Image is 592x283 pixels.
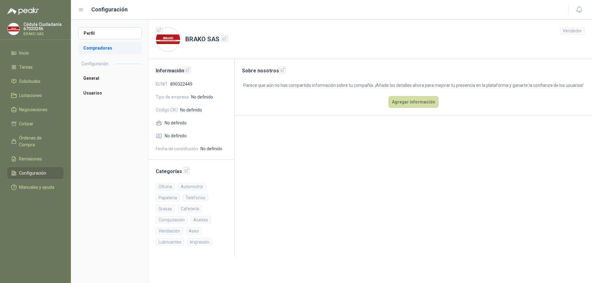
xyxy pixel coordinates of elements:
[200,145,222,152] span: No definido
[156,27,180,51] img: Company Logo
[156,145,198,152] span: Fecha de constitución
[185,34,228,44] h1: BRAKO SAS
[19,92,42,99] span: Licitaciones
[156,167,227,175] h2: Categorías
[183,194,208,201] div: Teléfonos
[242,82,585,89] p: Parece que aún no has compartido información sobre tu compañía. ¡Añade los detalles ahora para me...
[23,22,64,31] p: Cédula Ciudadanía 67020246
[156,205,175,212] div: Grasas
[19,120,33,127] span: Cotizar
[156,94,189,100] span: Tipo de empresa
[7,181,64,193] a: Manuales y ayuda
[186,227,202,235] div: Aseo
[180,107,202,113] span: No definido
[7,75,64,87] a: Solicitudes
[7,90,64,101] a: Licitaciones
[7,104,64,115] a: Negociaciones
[178,183,206,190] div: Automotriz
[7,132,64,151] a: Órdenes de Compra
[91,5,128,14] h1: Configuración
[78,42,142,54] a: Compradores
[156,107,178,113] span: Código CIIU
[19,64,33,71] span: Tareas
[7,7,39,15] img: Logo peakr
[19,135,58,148] span: Órdenes de Compra
[191,94,213,100] span: No definido
[7,61,64,73] a: Tareas
[187,238,212,246] div: Impresión
[19,106,47,113] span: Negociaciones
[560,27,585,34] div: Vendedor
[19,156,42,162] span: Remisiones
[78,27,142,39] a: Perfil
[156,183,175,190] div: Oficina
[156,238,184,246] div: Lubricantes
[156,227,183,235] div: Ventilación
[8,23,19,35] img: Company Logo
[19,78,40,85] span: Solicitudes
[81,60,109,67] h2: Configuración
[156,81,168,87] span: ID/NIT
[19,170,46,176] span: Configuración
[178,205,202,212] div: Cafetería
[7,118,64,130] a: Cotizar
[170,81,192,87] span: 890322449
[78,87,142,99] a: Usuarios
[165,132,187,139] span: No definido
[19,50,29,56] span: Inicio
[78,72,142,84] a: General
[156,194,180,201] div: Papelería
[165,119,187,126] span: No definido
[156,67,227,75] h2: Información
[23,32,64,36] p: BRAKO SAS
[388,96,438,108] button: Agregar información
[7,167,64,179] a: Configuración
[156,216,187,224] div: Computación
[19,184,54,191] span: Manuales y ayuda
[242,67,585,75] h2: Sobre nosotros
[7,153,64,165] a: Remisiones
[191,216,211,224] div: Aceites
[7,47,64,59] a: Inicio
